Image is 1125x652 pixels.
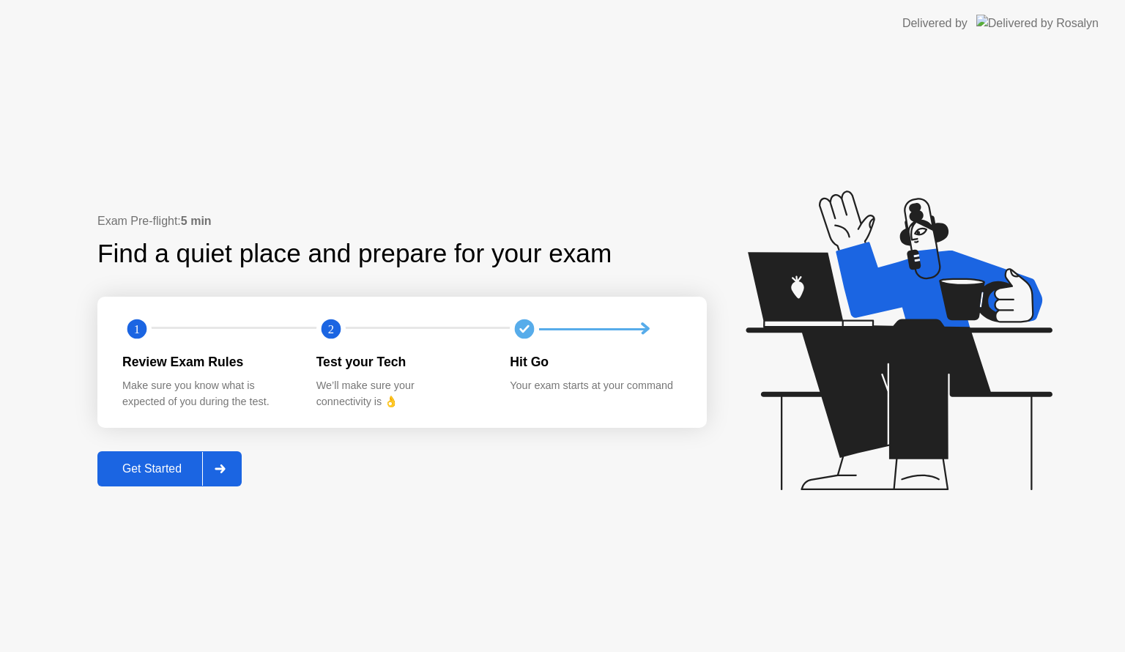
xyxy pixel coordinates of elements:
div: Hit Go [510,352,680,371]
div: We’ll make sure your connectivity is 👌 [316,378,487,410]
div: Your exam starts at your command [510,378,680,394]
div: Exam Pre-flight: [97,212,707,230]
b: 5 min [181,215,212,227]
text: 2 [328,322,334,336]
div: Review Exam Rules [122,352,293,371]
div: Test your Tech [316,352,487,371]
div: Make sure you know what is expected of you during the test. [122,378,293,410]
div: Get Started [102,462,202,475]
img: Delivered by Rosalyn [976,15,1099,32]
text: 1 [134,322,140,336]
div: Find a quiet place and prepare for your exam [97,234,614,273]
div: Delivered by [902,15,968,32]
button: Get Started [97,451,242,486]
